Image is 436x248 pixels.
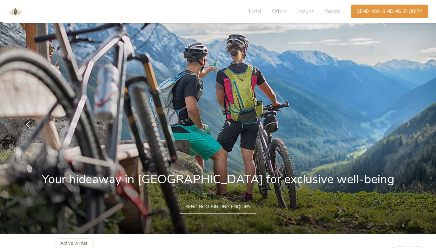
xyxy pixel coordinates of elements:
[6,2,24,21] img: AMONTI & LUNARIS Wellnessresort
[324,8,340,15] span: Rooms
[185,204,251,210] span: Send non-binding enquiry
[6,9,24,13] a: AMONTI & LUNARIS Wellnessresort
[60,240,88,246] b: Active winter
[357,8,422,15] span: Send non-binding enquiry
[297,8,314,15] span: Images
[249,8,261,15] span: Hotel
[272,8,287,15] span: Offers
